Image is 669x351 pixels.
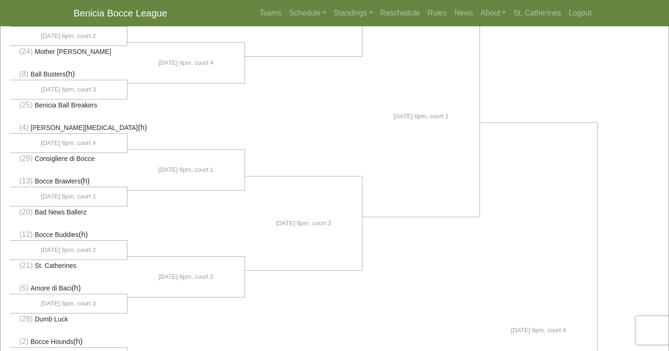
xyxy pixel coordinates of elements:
[41,192,96,201] span: [DATE] 6pm, court 1
[19,337,29,345] span: (2)
[276,219,331,228] span: [DATE] 6pm, court 3
[394,112,449,121] span: [DATE] 6pm, court 1
[35,48,111,55] span: Mother [PERSON_NAME]
[19,70,29,78] span: (8)
[31,124,138,131] span: [PERSON_NAME][MEDICAL_DATA]
[31,70,66,78] span: Ball Busters
[74,4,167,23] a: Benicia Bocce League
[19,123,29,131] span: (4)
[158,165,213,175] span: [DATE] 6pm, court 1
[377,4,424,23] a: Reschedule
[565,4,596,23] a: Logout
[35,262,77,269] span: St. Catherines
[158,272,213,282] span: [DATE] 6pm, court 2
[510,4,565,23] a: St. Catherines
[424,4,450,23] a: Rules
[41,31,96,41] span: [DATE] 6pm, court 2
[10,175,127,187] li: (h)
[477,4,510,23] a: About
[19,101,32,109] span: (25)
[35,177,80,185] span: Bocce Brawlers
[35,208,87,216] span: Bad News Ballerz
[35,155,95,162] span: Consigliere di Bocce
[285,4,330,23] a: Schedule
[41,245,96,255] span: [DATE] 6pm, court 2
[19,208,32,216] span: (20)
[19,261,32,269] span: (21)
[10,122,127,134] li: (h)
[19,154,32,162] span: (29)
[35,231,79,238] span: Bocce Buddies
[31,338,73,345] span: Bocce Hounds
[256,4,285,23] a: Teams
[35,315,68,323] span: Dumb Luck
[19,47,32,55] span: (24)
[10,69,127,80] li: (h)
[19,315,32,323] span: (28)
[35,101,97,109] span: Benicia Ball Breakers
[19,230,32,238] span: (12)
[330,4,377,23] a: Standings
[41,138,96,148] span: [DATE] 6pm, court 4
[10,282,127,294] li: (h)
[41,85,96,94] span: [DATE] 6pm, court 3
[450,4,477,23] a: News
[41,299,96,308] span: [DATE] 6pm, court 3
[19,284,29,292] span: (5)
[158,58,213,68] span: [DATE] 6pm, court 4
[10,336,127,348] li: (h)
[511,326,566,335] span: [DATE] 6pm, court 4
[31,284,71,292] span: Amore di Baci
[10,229,127,241] li: (h)
[19,177,32,185] span: (13)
